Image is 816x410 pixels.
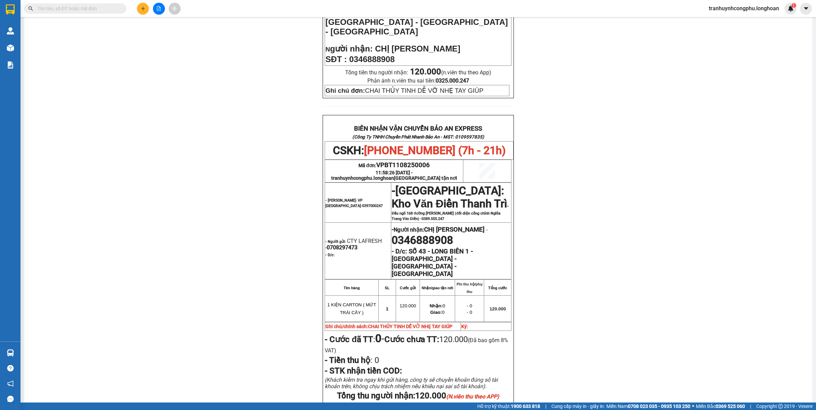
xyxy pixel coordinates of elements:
[461,324,468,329] strong: Ký:
[7,44,14,52] img: warehouse-icon
[424,226,484,233] span: CHỊ [PERSON_NAME]
[410,67,441,76] strong: 120.000
[325,87,365,94] strong: Ghi chú đơn:
[545,402,546,410] span: |
[490,306,506,311] span: 120.000
[803,5,809,12] span: caret-down
[349,55,395,64] span: 0346888908
[137,3,149,15] button: plus
[156,6,161,11] span: file-add
[325,198,383,208] span: - [PERSON_NAME]: VP [GEOGRAPHIC_DATA]-
[392,248,407,255] strong: - D/c:
[703,4,785,13] span: tranhuynhcongphu.longhoan
[325,366,402,376] span: - STK nhận tiền COD:
[28,6,33,11] span: search
[172,6,177,11] span: aim
[394,226,484,233] span: Người nhận:
[422,217,444,221] span: 0389.555.247
[446,393,499,400] em: (N.viên thu theo APP)
[692,405,694,408] span: ⚪️
[364,144,506,157] span: [PHONE_NUMBER] (7h - 21h)
[392,248,473,278] strong: SỐ 43 - LONG BIÊN 1 - [GEOGRAPHIC_DATA] - [GEOGRAPHIC_DATA] - [GEOGRAPHIC_DATA]
[788,5,794,12] img: icon-new-feature
[392,211,501,221] span: Đầu ngõ 168 đường [PERSON_NAME] (đối diện cổng chính Nghĩa Trang Văn Điển) -
[800,3,812,15] button: caret-down
[385,286,390,290] strong: SL
[169,3,181,15] button: aim
[325,355,370,365] strong: - Tiền thu hộ
[375,332,381,345] strong: 0
[410,69,491,76] span: (n.viên thu theo App)
[7,27,14,34] img: warehouse-icon
[7,61,14,69] img: solution-icon
[325,46,372,53] strong: N
[484,226,488,233] span: -
[778,404,783,409] span: copyright
[7,349,14,356] img: warehouse-icon
[368,324,452,329] span: CHAI THỦY TINH DỄ VỠ NHẸ TAY GIÚP
[392,226,484,233] strong: -
[153,3,165,15] button: file-add
[394,175,457,181] span: [GEOGRAPHIC_DATA] tận nơi
[325,87,483,94] span: CHAI THỦY TINH DỄ VỠ NHẸ TAY GIÚP
[325,335,373,344] strong: - Cước đã TT
[345,69,491,76] span: Tổng tiền thu người nhận:
[511,404,540,409] strong: 1900 633 818
[325,253,335,257] strong: - D/c:
[325,239,346,244] strong: - Người gửi:
[325,324,452,329] strong: Ghi chú/chính sách:
[331,170,457,181] span: 11:58:26 [DATE] -
[430,303,445,308] span: 0
[392,234,453,247] span: 0346888908
[331,175,457,181] span: tranhuynhcongphu.longhoan
[488,286,507,290] strong: Tổng cước
[386,306,388,311] span: 1
[716,404,745,409] strong: 0369 525 060
[551,402,605,410] span: Cung cấp máy in - giấy in:
[392,184,395,197] span: -
[337,391,499,400] span: Tổng thu người nhận:
[372,355,379,365] span: 0
[327,302,376,315] span: 1 KIỆN CARTON ( MỨT TRÁI CÂY )
[392,184,507,210] span: [GEOGRAPHIC_DATA]: Kho Văn Điển Thanh Trì
[7,396,14,402] span: message
[415,391,499,400] span: 120.000
[467,310,472,315] span: - 0
[6,4,15,15] img: logo-vxr
[392,190,509,221] span: -
[7,365,14,371] span: question-circle
[325,55,347,64] strong: SĐT :
[325,355,379,365] span: :
[38,5,118,12] input: Tìm tên, số ĐT hoặc mã đơn
[330,44,373,53] span: gười nhận:
[367,77,469,84] span: Phản ánh n.viên thu sai tiền:
[422,286,453,290] strong: Nhận/giao tận nơi
[792,3,795,8] span: 1
[352,134,484,140] strong: (Công Ty TNHH Chuyển Phát Nhanh Bảo An - MST: 0109597835)
[343,286,360,290] strong: Tên hàng
[375,44,460,53] span: CHỊ [PERSON_NAME]
[358,163,430,168] span: Mã đơn:
[399,303,416,308] span: 120.000
[477,402,540,410] span: Hỗ trợ kỹ thuật:
[467,303,472,308] span: - 0
[430,310,444,315] span: 0
[696,402,745,410] span: Miền Bắc
[606,402,690,410] span: Miền Nam
[325,335,384,344] span: :
[384,335,439,344] strong: Cước chưa TT:
[325,8,508,36] span: SỐ 43 - LONG BIÊN 1 - [GEOGRAPHIC_DATA] - [GEOGRAPHIC_DATA] - [GEOGRAPHIC_DATA]
[430,303,442,308] strong: Nhận:
[456,282,482,294] strong: Phí thu hộ/phụ thu
[430,310,442,315] strong: Giao:
[327,244,357,251] span: 0708297473
[354,125,482,132] strong: BIÊN NHẬN VẬN CHUYỂN BẢO AN EXPRESS
[400,286,416,290] strong: Cước gửi
[362,204,383,208] span: 0397000247
[325,238,382,251] span: CTY LAFRESH -
[436,77,469,84] strong: 0325.000.247
[376,161,430,169] span: VPBT1108250006
[375,332,384,345] span: -
[791,3,796,8] sup: 1
[141,6,145,11] span: plus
